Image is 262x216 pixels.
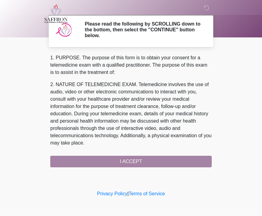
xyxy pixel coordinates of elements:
img: Agent Avatar [55,21,73,40]
img: Saffron Laser Aesthetics and Medical Spa Logo [44,5,68,23]
a: | [127,191,129,197]
h2: Please read the following by SCROLLING down to the bottom, then select the "CONTINUE" button below. [85,21,203,39]
p: 2. NATURE OF TELEMEDICINE EXAM. Telemedicine involves the use of audio, video or other electronic... [50,81,212,147]
p: 1. PURPOSE. The purpose of this form is to obtain your consent for a telemedicine exam with a qua... [50,54,212,76]
a: Terms of Service [129,191,165,197]
a: Privacy Policy [97,191,128,197]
